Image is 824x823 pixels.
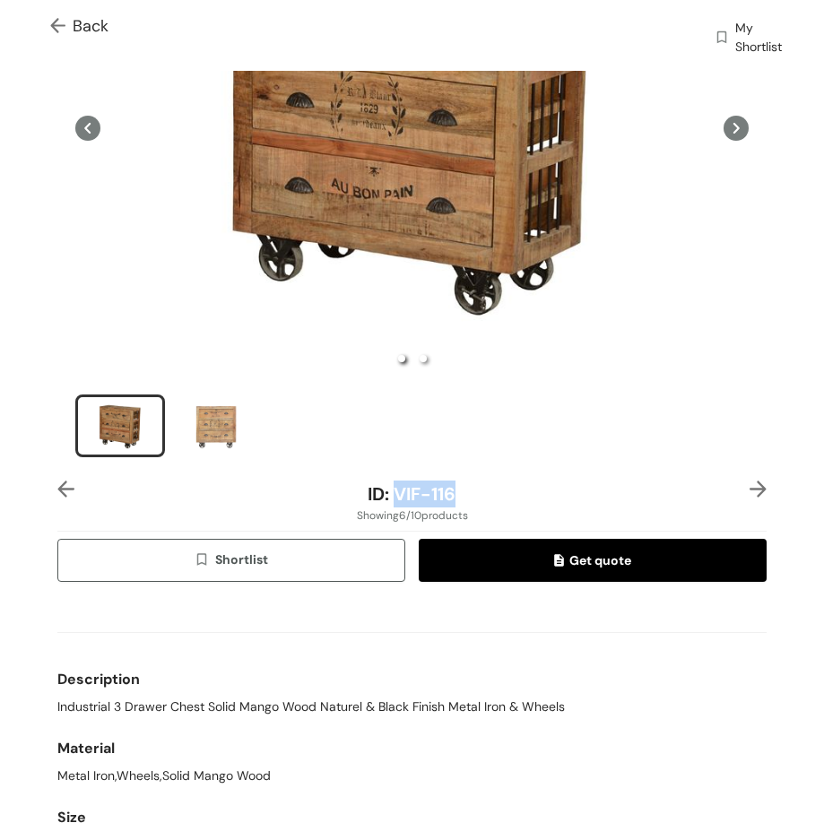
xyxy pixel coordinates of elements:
button: wishlistShortlist [57,539,405,582]
span: My Shortlist [735,19,782,56]
li: slide item 2 [420,355,427,362]
img: wishlist [194,551,215,571]
span: Get quote [554,550,631,570]
li: slide item 1 [398,355,405,362]
img: Go back [50,18,73,37]
img: right [750,481,767,498]
span: Back [50,14,108,39]
div: Metal Iron,Wheels,Solid Mango Wood [57,767,767,785]
div: Material [57,731,767,767]
div: Description [57,662,767,697]
img: left [57,481,74,498]
img: wishlist [714,21,730,56]
span: Shortlist [194,550,268,570]
span: Showing 6 / 10 products [357,507,468,524]
li: slide item 1 [75,394,165,457]
span: Industrial 3 Drawer Chest Solid Mango Wood Naturel & Black Finish Metal Iron & Wheels [57,697,565,716]
img: quote [554,554,569,570]
span: ID: VIF-116 [368,482,455,506]
li: slide item 2 [170,394,260,457]
button: quoteGet quote [419,539,767,582]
